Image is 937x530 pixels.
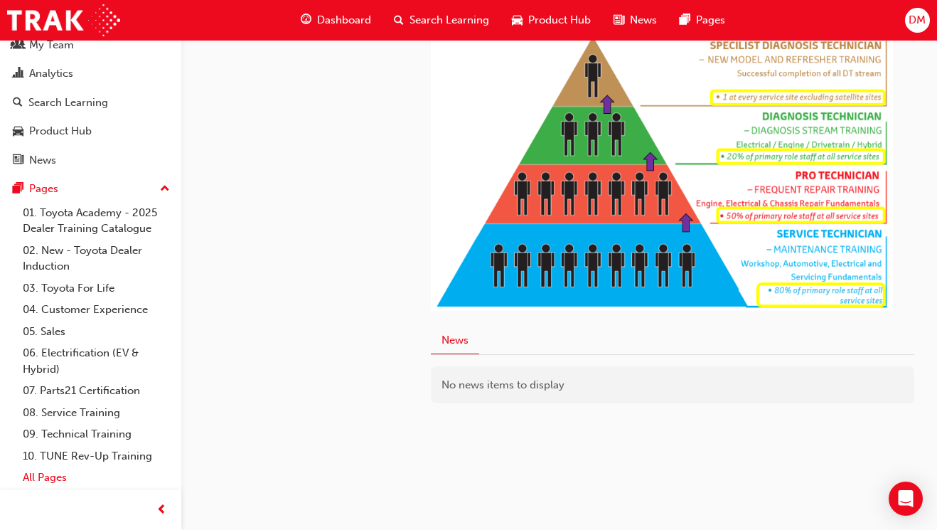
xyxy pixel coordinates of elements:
div: Search Learning [28,95,108,111]
span: Pages [696,12,725,28]
div: My Team [29,37,74,53]
a: 03. Toyota For Life [17,277,176,300]
span: people-icon [13,39,23,52]
span: up-icon [160,180,170,198]
span: Search Learning [409,12,489,28]
span: Product Hub [528,12,591,28]
a: News [6,147,176,174]
a: 08. Service Training [17,402,176,424]
a: Product Hub [6,118,176,144]
a: 04. Customer Experience [17,299,176,321]
span: News [630,12,657,28]
span: guage-icon [301,11,311,29]
div: Open Intercom Messenger [889,482,923,516]
div: Analytics [29,65,73,82]
span: search-icon [13,97,23,110]
a: pages-iconPages [668,6,737,35]
a: 01. Toyota Academy - 2025 Dealer Training Catalogue [17,202,176,240]
span: car-icon [13,125,23,138]
a: 06. Electrification (EV & Hybrid) [17,342,176,380]
div: No news items to display [431,366,914,404]
a: All Pages [17,467,176,489]
button: DM [905,8,930,33]
a: 10. TUNE Rev-Up Training [17,445,176,467]
span: pages-icon [13,183,23,196]
button: Pages [6,176,176,202]
span: chart-icon [13,68,23,80]
a: search-iconSearch Learning [382,6,500,35]
div: Product Hub [29,123,92,139]
span: DM [909,12,926,28]
span: news-icon [13,154,23,167]
a: 05. Sales [17,321,176,343]
span: Dashboard [317,12,371,28]
div: Pages [29,181,58,197]
a: car-iconProduct Hub [500,6,602,35]
a: 07. Parts21 Certification [17,380,176,402]
span: search-icon [394,11,404,29]
a: 02. New - Toyota Dealer Induction [17,240,176,277]
a: Search Learning [6,90,176,116]
span: pages-icon [680,11,690,29]
a: My Team [6,32,176,58]
a: guage-iconDashboard [289,6,382,35]
span: car-icon [512,11,523,29]
a: Analytics [6,60,176,87]
a: 09. Technical Training [17,423,176,445]
a: news-iconNews [602,6,668,35]
button: News [431,327,479,354]
span: prev-icon [156,502,167,519]
img: Trak [7,4,120,36]
div: News [29,152,56,169]
span: news-icon [614,11,624,29]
